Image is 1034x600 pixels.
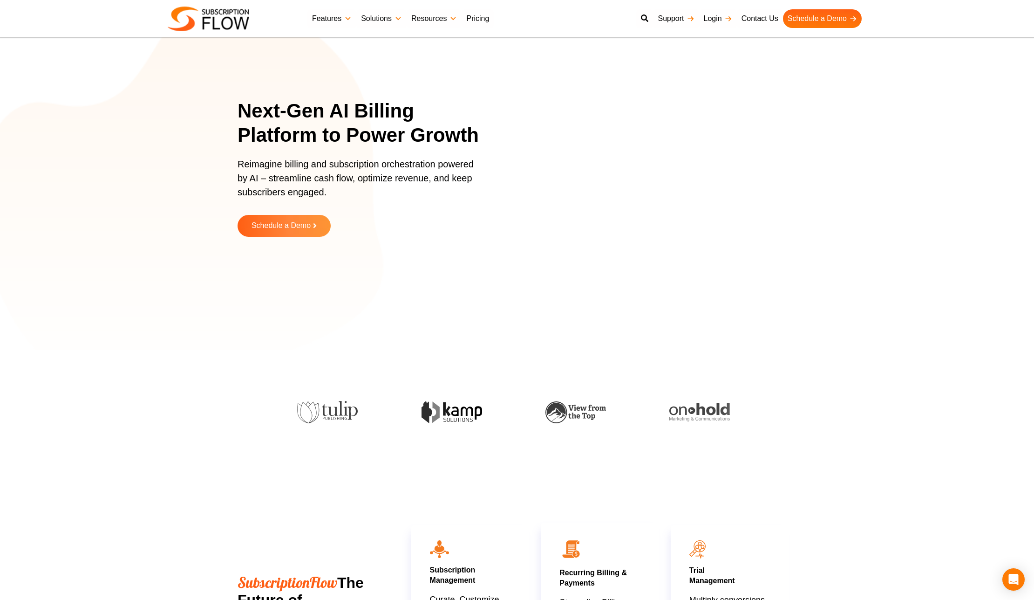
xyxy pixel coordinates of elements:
[1002,568,1025,591] div: Open Intercom Messenger
[783,9,862,28] a: Schedule a Demo
[297,401,357,423] img: tulip-publishing
[407,9,462,28] a: Resources
[559,538,583,561] img: 02
[252,222,311,230] span: Schedule a Demo
[544,401,605,423] img: view-from-the-top
[430,566,476,584] a: Subscription Management
[356,9,407,28] a: Solutions
[238,573,337,592] span: SubscriptionFlow
[737,9,783,28] a: Contact Us
[307,9,356,28] a: Features
[168,7,249,31] img: Subscriptionflow
[559,569,627,587] a: Recurring Billing & Payments
[689,540,706,559] img: icon11
[689,566,735,585] a: TrialManagement
[238,157,480,208] p: Reimagine billing and subscription orchestration powered by AI – streamline cash flow, optimize r...
[653,9,699,28] a: Support
[699,9,737,28] a: Login
[430,540,449,558] img: icon10
[462,9,494,28] a: Pricing
[421,401,481,423] img: kamp-solution
[238,215,331,237] a: Schedule a Demo
[238,99,491,148] h1: Next-Gen AI Billing Platform to Power Growth
[669,403,729,421] img: onhold-marketing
